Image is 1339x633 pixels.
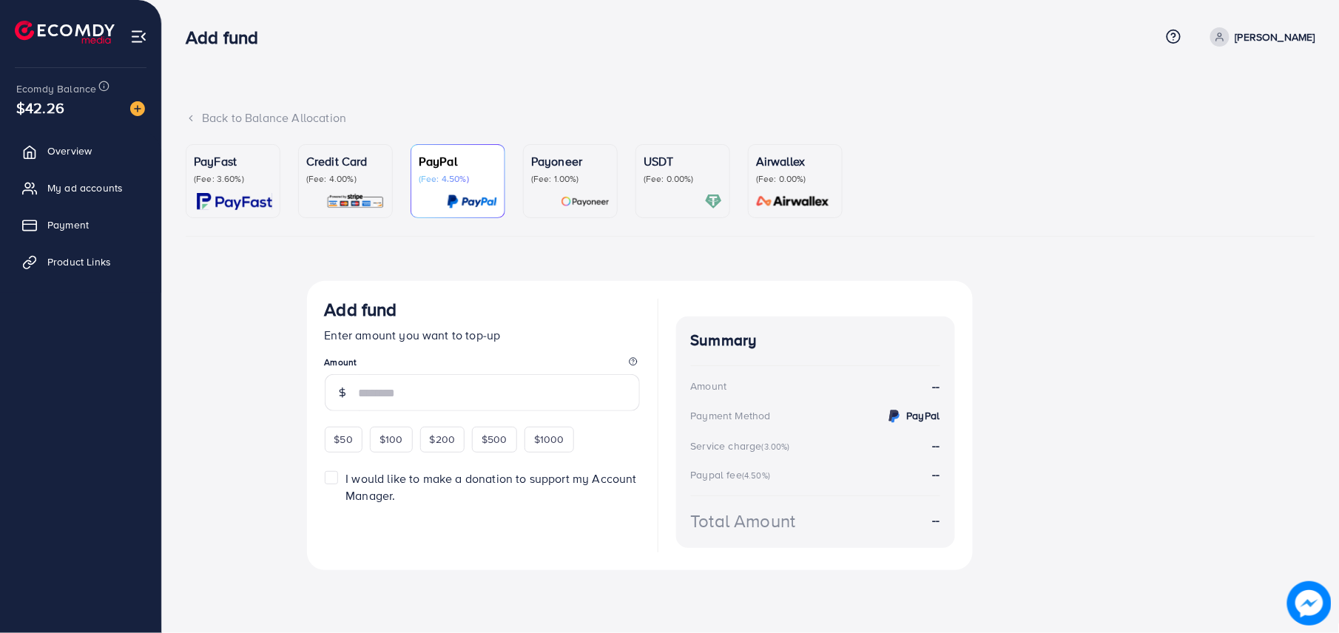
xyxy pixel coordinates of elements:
small: (3.00%) [762,441,790,453]
span: Product Links [47,254,111,269]
p: (Fee: 0.00%) [756,173,834,185]
span: $50 [334,432,353,447]
img: card [752,193,834,210]
legend: Amount [325,356,640,374]
span: I would like to make a donation to support my Account Manager. [345,470,636,504]
img: image [130,101,145,116]
h3: Add fund [325,299,397,320]
span: Ecomdy Balance [16,81,96,96]
img: card [705,193,722,210]
strong: -- [932,512,940,529]
h4: Summary [691,331,940,350]
p: Credit Card [306,152,385,170]
span: $42.26 [16,97,64,118]
small: (4.50%) [742,470,770,481]
img: card [447,193,497,210]
span: Overview [47,143,92,158]
a: Payment [11,210,150,240]
span: $100 [380,432,403,447]
a: Overview [11,136,150,166]
span: $200 [430,432,456,447]
div: Amount [691,379,727,393]
p: PayFast [194,152,272,170]
p: Enter amount you want to top-up [325,326,640,344]
p: Airwallex [756,152,834,170]
strong: -- [932,437,940,453]
p: PayPal [419,152,497,170]
h3: Add fund [186,27,270,48]
a: [PERSON_NAME] [1204,27,1315,47]
p: (Fee: 1.00%) [531,173,610,185]
div: Paypal fee [691,467,775,482]
p: (Fee: 3.60%) [194,173,272,185]
span: Payment [47,217,89,232]
span: $1000 [534,432,564,447]
p: (Fee: 4.00%) [306,173,385,185]
img: image [1287,581,1332,626]
p: Payoneer [531,152,610,170]
p: (Fee: 4.50%) [419,173,497,185]
div: Payment Method [691,408,771,423]
img: card [561,193,610,210]
a: Product Links [11,247,150,277]
span: My ad accounts [47,180,123,195]
strong: -- [932,378,940,395]
span: $500 [482,432,507,447]
div: Service charge [691,439,795,453]
img: menu [130,28,147,45]
div: Back to Balance Allocation [186,109,1315,126]
strong: PayPal [907,408,940,423]
p: [PERSON_NAME] [1235,28,1315,46]
img: card [197,193,272,210]
div: Total Amount [691,508,796,534]
a: My ad accounts [11,173,150,203]
strong: -- [932,466,940,482]
p: (Fee: 0.00%) [644,173,722,185]
p: USDT [644,152,722,170]
img: logo [15,21,115,44]
img: card [326,193,385,210]
img: credit [886,407,903,425]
